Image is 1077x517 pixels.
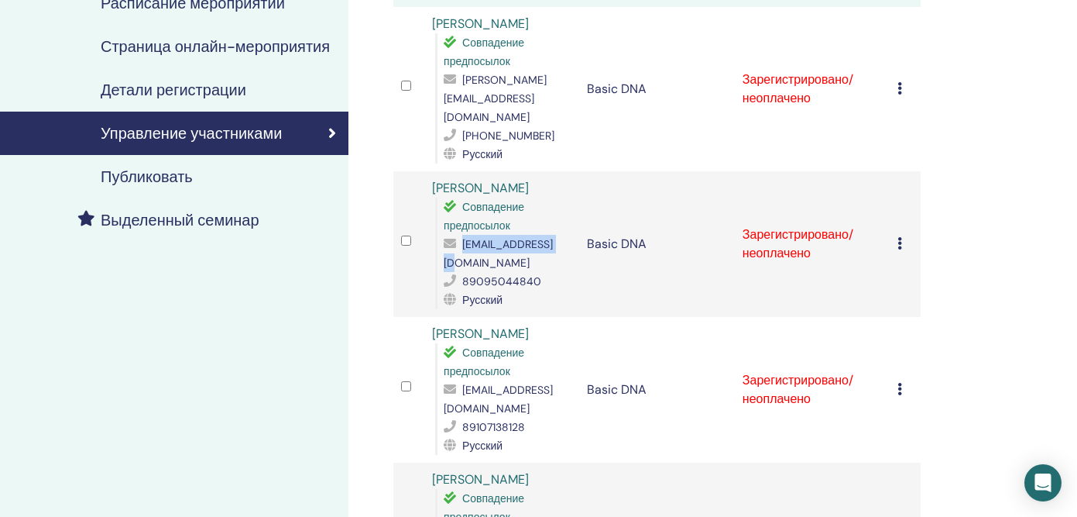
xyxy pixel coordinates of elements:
[444,237,553,270] span: [EMAIL_ADDRESS][DOMAIN_NAME]
[101,167,193,186] h4: Публиковать
[462,129,554,143] span: [PHONE_NUMBER]
[462,147,502,161] span: Русский
[432,326,529,342] a: [PERSON_NAME]
[579,7,734,171] td: Basic DNA
[579,171,734,317] td: Basic DNA
[579,317,734,463] td: Basic DNA
[101,81,246,99] h4: Детали регистрации
[444,73,547,124] span: [PERSON_NAME][EMAIL_ADDRESS][DOMAIN_NAME]
[462,420,525,434] span: 89107138128
[444,36,524,68] span: Совпадение предпосылок
[101,37,330,56] h4: Страница онлайн-мероприятия
[444,383,553,415] span: [EMAIL_ADDRESS][DOMAIN_NAME]
[1024,464,1062,501] div: Open Intercom Messenger
[101,211,259,229] h4: Выделенный семинар
[101,124,282,143] h4: Управление участниками
[462,439,502,453] span: Русский
[432,471,529,488] a: [PERSON_NAME]
[462,274,541,288] span: 89095044840
[444,200,524,233] span: Совпадение предпосылок
[444,346,524,378] span: Совпадение предпосылок
[432,180,529,196] a: [PERSON_NAME]
[462,293,502,307] span: Русский
[432,16,529,32] a: [PERSON_NAME]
